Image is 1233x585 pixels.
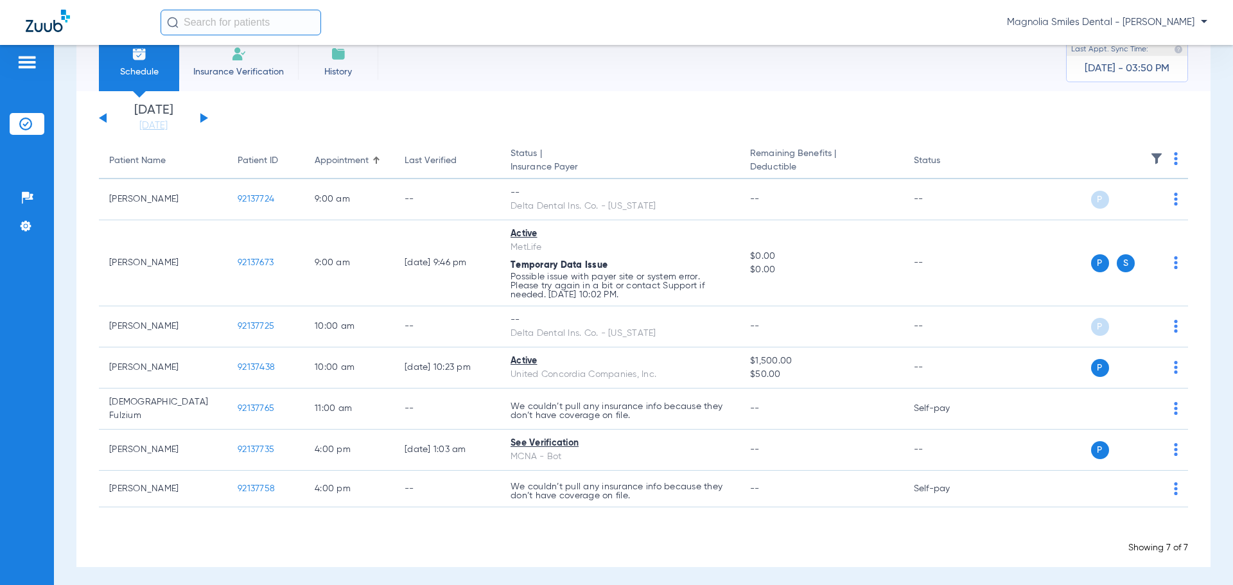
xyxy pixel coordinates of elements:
[99,471,227,507] td: [PERSON_NAME]
[1174,193,1178,205] img: group-dot-blue.svg
[238,484,275,493] span: 92137758
[750,484,760,493] span: --
[904,220,990,306] td: --
[238,154,278,168] div: Patient ID
[394,306,500,347] td: --
[750,322,760,331] span: --
[315,154,369,168] div: Appointment
[511,313,730,327] div: --
[99,179,227,220] td: [PERSON_NAME]
[511,186,730,200] div: --
[750,404,760,413] span: --
[1117,254,1135,272] span: S
[750,368,893,381] span: $50.00
[394,179,500,220] td: --
[904,143,990,179] th: Status
[904,179,990,220] td: --
[238,195,274,204] span: 92137724
[1091,441,1109,459] span: P
[904,389,990,430] td: Self-pay
[1174,45,1183,54] img: last sync help info
[231,46,247,62] img: Manual Insurance Verification
[238,154,294,168] div: Patient ID
[1174,402,1178,415] img: group-dot-blue.svg
[132,46,147,62] img: Schedule
[511,200,730,213] div: Delta Dental Ins. Co. - [US_STATE]
[1174,482,1178,495] img: group-dot-blue.svg
[511,161,730,174] span: Insurance Payer
[1085,62,1169,75] span: [DATE] - 03:50 PM
[304,430,394,471] td: 4:00 PM
[1174,361,1178,374] img: group-dot-blue.svg
[394,471,500,507] td: --
[1174,320,1178,333] img: group-dot-blue.svg
[1091,318,1109,336] span: P
[99,306,227,347] td: [PERSON_NAME]
[189,65,288,78] span: Insurance Verification
[750,195,760,204] span: --
[1071,43,1148,56] span: Last Appt. Sync Time:
[109,154,217,168] div: Patient Name
[511,437,730,450] div: See Verification
[109,154,166,168] div: Patient Name
[115,104,192,132] li: [DATE]
[304,347,394,389] td: 10:00 AM
[115,119,192,132] a: [DATE]
[99,347,227,389] td: [PERSON_NAME]
[750,445,760,454] span: --
[1091,359,1109,377] span: P
[904,471,990,507] td: Self-pay
[500,143,740,179] th: Status |
[304,306,394,347] td: 10:00 AM
[511,402,730,420] p: We couldn’t pull any insurance info because they don’t have coverage on file.
[304,471,394,507] td: 4:00 PM
[511,261,608,270] span: Temporary Data Issue
[1091,254,1109,272] span: P
[740,143,903,179] th: Remaining Benefits |
[904,306,990,347] td: --
[394,430,500,471] td: [DATE] 1:03 AM
[26,10,70,32] img: Zuub Logo
[315,154,384,168] div: Appointment
[99,389,227,430] td: [DEMOGRAPHIC_DATA] Fulzium
[405,154,457,168] div: Last Verified
[17,55,37,70] img: hamburger-icon
[511,450,730,464] div: MCNA - Bot
[750,161,893,174] span: Deductible
[750,354,893,368] span: $1,500.00
[750,250,893,263] span: $0.00
[238,258,274,267] span: 92137673
[394,389,500,430] td: --
[161,10,321,35] input: Search for patients
[1169,523,1233,585] iframe: Chat Widget
[1091,191,1109,209] span: P
[238,363,275,372] span: 92137438
[394,220,500,306] td: [DATE] 9:46 PM
[167,17,179,28] img: Search Icon
[1150,152,1163,165] img: filter.svg
[99,220,227,306] td: [PERSON_NAME]
[1007,16,1207,29] span: Magnolia Smiles Dental - [PERSON_NAME]
[331,46,346,62] img: History
[1174,256,1178,269] img: group-dot-blue.svg
[511,354,730,368] div: Active
[304,389,394,430] td: 11:00 AM
[1128,543,1188,552] span: Showing 7 of 7
[511,227,730,241] div: Active
[1174,443,1178,456] img: group-dot-blue.svg
[308,65,369,78] span: History
[511,327,730,340] div: Delta Dental Ins. Co. - [US_STATE]
[511,241,730,254] div: MetLife
[304,220,394,306] td: 9:00 AM
[511,482,730,500] p: We couldn’t pull any insurance info because they don’t have coverage on file.
[238,322,274,331] span: 92137725
[750,263,893,277] span: $0.00
[904,430,990,471] td: --
[405,154,490,168] div: Last Verified
[304,179,394,220] td: 9:00 AM
[511,272,730,299] p: Possible issue with payer site or system error. Please try again in a bit or contact Support if n...
[394,347,500,389] td: [DATE] 10:23 PM
[109,65,170,78] span: Schedule
[99,430,227,471] td: [PERSON_NAME]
